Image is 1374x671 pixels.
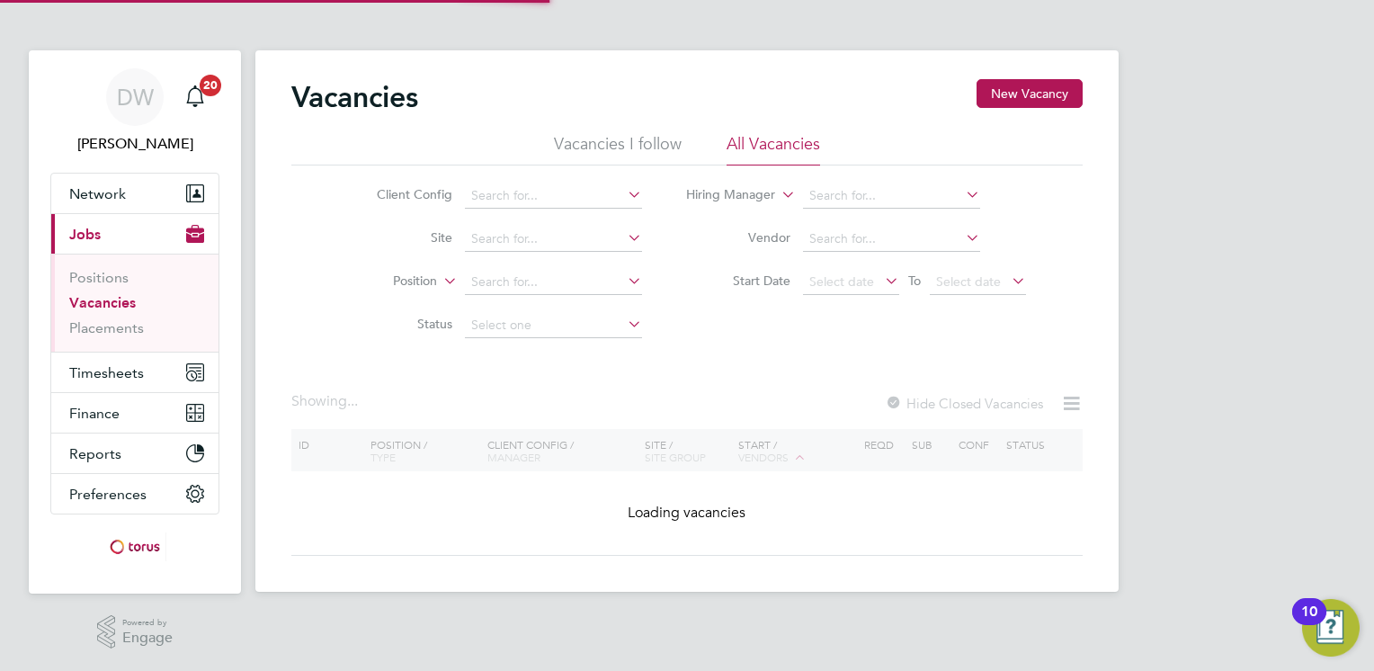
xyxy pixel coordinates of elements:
span: To [903,269,926,292]
span: Finance [69,405,120,422]
span: Engage [122,631,173,646]
li: Vacancies I follow [554,133,682,166]
span: Dave Waite [50,133,219,155]
label: Site [349,229,452,246]
label: Start Date [687,273,790,289]
button: New Vacancy [977,79,1083,108]
span: Network [69,185,126,202]
label: Status [349,316,452,332]
a: Powered byEngage [97,615,174,649]
a: 20 [177,68,213,126]
input: Search for... [465,183,642,209]
button: Jobs [51,214,219,254]
button: Finance [51,393,219,433]
input: Select one [465,313,642,338]
span: Select date [809,273,874,290]
label: Hiring Manager [672,186,775,204]
input: Search for... [803,227,980,252]
span: Reports [69,445,121,462]
div: Jobs [51,254,219,352]
button: Preferences [51,474,219,514]
a: Vacancies [69,294,136,311]
input: Search for... [465,270,642,295]
a: Positions [69,269,129,286]
div: Showing [291,392,361,411]
span: Timesheets [69,364,144,381]
label: Vendor [687,229,790,246]
a: Placements [69,319,144,336]
button: Network [51,174,219,213]
span: 20 [200,75,221,96]
a: Go to home page [50,532,219,561]
li: All Vacancies [727,133,820,166]
label: Hide Closed Vacancies [885,395,1043,412]
span: Select date [936,273,1001,290]
input: Search for... [465,227,642,252]
span: Jobs [69,226,101,243]
span: ... [347,392,358,410]
label: Client Config [349,186,452,202]
button: Timesheets [51,353,219,392]
div: 10 [1301,612,1317,635]
span: DW [117,85,154,109]
input: Search for... [803,183,980,209]
nav: Main navigation [29,50,241,594]
button: Open Resource Center, 10 new notifications [1302,599,1360,657]
h2: Vacancies [291,79,418,115]
img: torus-logo-retina.png [103,532,166,561]
span: Preferences [69,486,147,503]
a: DW[PERSON_NAME] [50,68,219,155]
button: Reports [51,434,219,473]
span: Powered by [122,615,173,631]
label: Position [334,273,437,291]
